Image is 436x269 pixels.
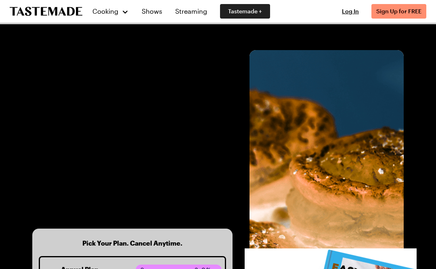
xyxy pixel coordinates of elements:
[32,79,213,89] h2: Members get:
[82,238,182,248] h3: Pick Your Plan. Cancel Anytime.
[44,141,134,150] span: A personal Virtual Recipe Box
[334,7,367,15] button: Log In
[44,110,149,120] span: Unlimited personalized meal plans
[44,156,161,166] span: 1,000+ hours of food & lifestyle shows
[44,171,114,181] span: Exclusive event access
[44,95,106,104] span: Over 12,000 recipes
[228,7,262,15] span: Tastemade +
[44,125,115,135] span: Cooking how-to videos
[92,2,129,21] button: Cooking
[342,8,359,15] span: Log In
[44,197,212,214] span: Shipped directly to you after free trial ends (US only)
[220,4,270,19] a: Tastemade +
[92,7,118,15] span: Cooking
[10,7,82,16] a: To Tastemade Home Page
[44,187,213,216] div: FREE [PERSON_NAME] cookbook — EAT: Easy, Affordable, Tasty
[32,50,229,68] h1: Join to unlock:
[32,95,213,216] ul: Tastemade+ Annual subscription benefits
[371,4,426,19] button: Sign Up for FREE
[376,8,421,15] span: Sign Up for FREE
